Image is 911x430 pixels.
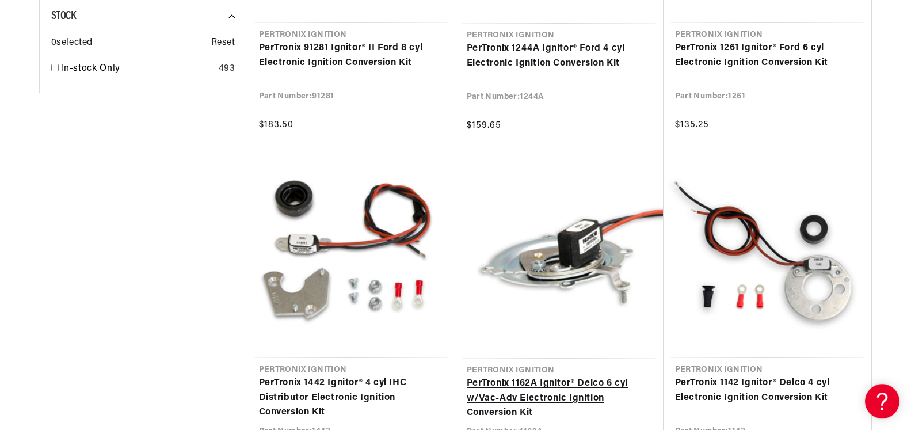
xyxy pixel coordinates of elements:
[259,41,444,70] a: PerTronix 91281 Ignitor® II Ford 8 cyl Electronic Ignition Conversion Kit
[62,62,214,77] a: In-stock Only
[211,36,235,51] span: Reset
[259,376,444,420] a: PerTronix 1442 Ignitor® 4 cyl IHC Distributor Electronic Ignition Conversion Kit
[51,10,76,22] span: Stock
[675,41,860,70] a: PerTronix 1261 Ignitor® Ford 6 cyl Electronic Ignition Conversion Kit
[675,376,860,405] a: PerTronix 1142 Ignitor® Delco 4 cyl Electronic Ignition Conversion Kit
[467,41,652,71] a: PerTronix 1244A Ignitor® Ford 4 cyl Electronic Ignition Conversion Kit
[219,62,235,77] div: 493
[467,376,652,421] a: PerTronix 1162A Ignitor® Delco 6 cyl w/Vac-Adv Electronic Ignition Conversion Kit
[51,36,93,51] span: 0 selected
